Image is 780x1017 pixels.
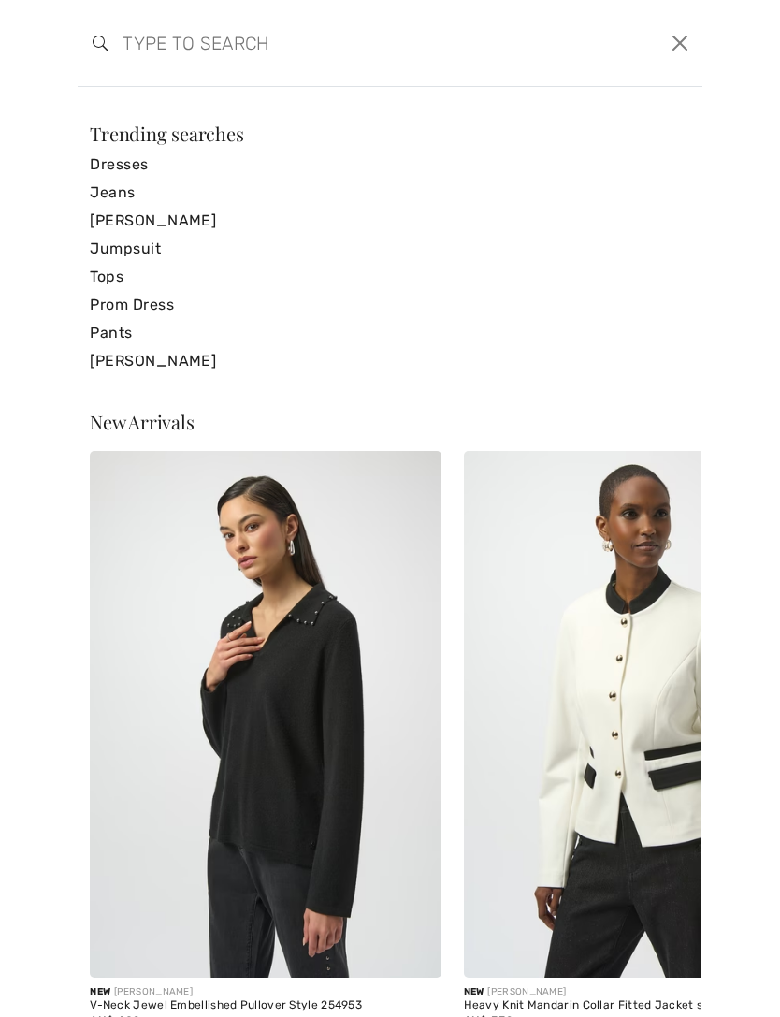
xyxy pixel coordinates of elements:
[90,291,690,319] a: Prom Dress
[93,36,108,51] img: search the website
[90,263,690,291] a: Tops
[90,999,441,1012] div: V-Neck Jewel Embellished Pullover Style 254953
[90,319,690,347] a: Pants
[90,451,441,978] img: V-Neck Jewel Embellished Pullover Style 254953. Black
[90,207,690,235] a: [PERSON_NAME]
[665,28,694,58] button: Close
[90,235,690,263] a: Jumpsuit
[90,985,441,999] div: [PERSON_NAME]
[90,124,690,143] div: Trending searches
[90,347,690,375] a: [PERSON_NAME]
[108,15,538,71] input: TYPE TO SEARCH
[464,986,484,997] span: New
[90,409,194,434] span: New Arrivals
[90,986,110,997] span: New
[90,179,690,207] a: Jeans
[90,151,690,179] a: Dresses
